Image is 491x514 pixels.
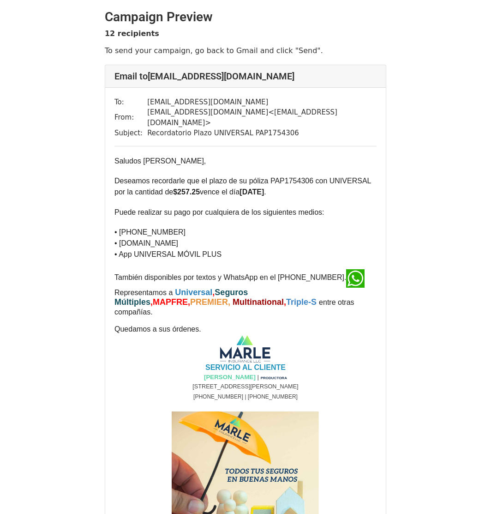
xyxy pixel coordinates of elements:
font: También disponibles por textos y WhatsApp en el [PHONE_NUMBER]. [114,273,346,281]
font: PREMIER, [190,297,230,307]
span: SERVICIO AL CLIENTE [205,363,286,371]
span: niversal [181,288,212,297]
td: To: [114,97,147,108]
td: Recordatorio Plazo UNIVERSAL PAP1754306 [147,128,377,139]
img: TWbR-3qzYyb-ufEfzB0oUtwea_yNqReg_DXeS1ZByrU6qMM2mxTJJ8pWOjiJ865G4OIq6n3JzXbSufjnuTEQ0uDOJIUNp0Zp-... [216,334,274,363]
span: | [257,374,259,381]
strong: [DATE] [240,188,264,196]
font: Deseamos recordarle que el plazo de su póliza PAP1754306 con UNIVERSAL por la cantidad de vence e... [114,177,371,196]
strong: $257.25 [173,188,200,196]
img: whatsapp (1) | INews Guyana [346,269,365,288]
span: [PHONE_NUMBER] | [PHONE_NUMBER] [172,393,319,507]
strong: [PERSON_NAME] [204,374,256,381]
font: Quedamos a sus órdenes. [114,325,201,333]
font: Puede realizar su pago por cualquiera de los siguientes medios: [114,208,324,216]
font: MAPFRE, [153,297,190,307]
td: [EMAIL_ADDRESS][DOMAIN_NAME] < [EMAIL_ADDRESS][DOMAIN_NAME] > [147,107,377,128]
td: Subject: [114,128,147,139]
h4: Email to [EMAIL_ADDRESS][DOMAIN_NAME] [114,71,377,82]
p: To send your campaign, go back to Gmail and click "Send". [105,46,386,55]
span: PRODUCTORA [261,376,287,380]
font: • [PHONE_NUMBER] • [DOMAIN_NAME] • App UNIVERSAL MÓVIL PLUS [114,228,222,258]
strong: 12 recipients [105,29,159,38]
td: From: [114,107,147,128]
font: , [284,297,286,307]
font: Seguros Múltiples [114,288,248,307]
td: [EMAIL_ADDRESS][DOMAIN_NAME] [147,97,377,108]
h2: Campaign Preview [105,9,386,25]
font: Saludos [PERSON_NAME], [114,157,206,165]
span: U [175,288,181,297]
strong: , , [114,288,317,307]
span: Representamos a [114,289,175,296]
font: Multinational [233,297,284,307]
span: entre otras compañías. [114,298,354,316]
span: [STREET_ADDRESS][PERSON_NAME] [192,383,298,390]
font: Triple -S [286,297,317,307]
